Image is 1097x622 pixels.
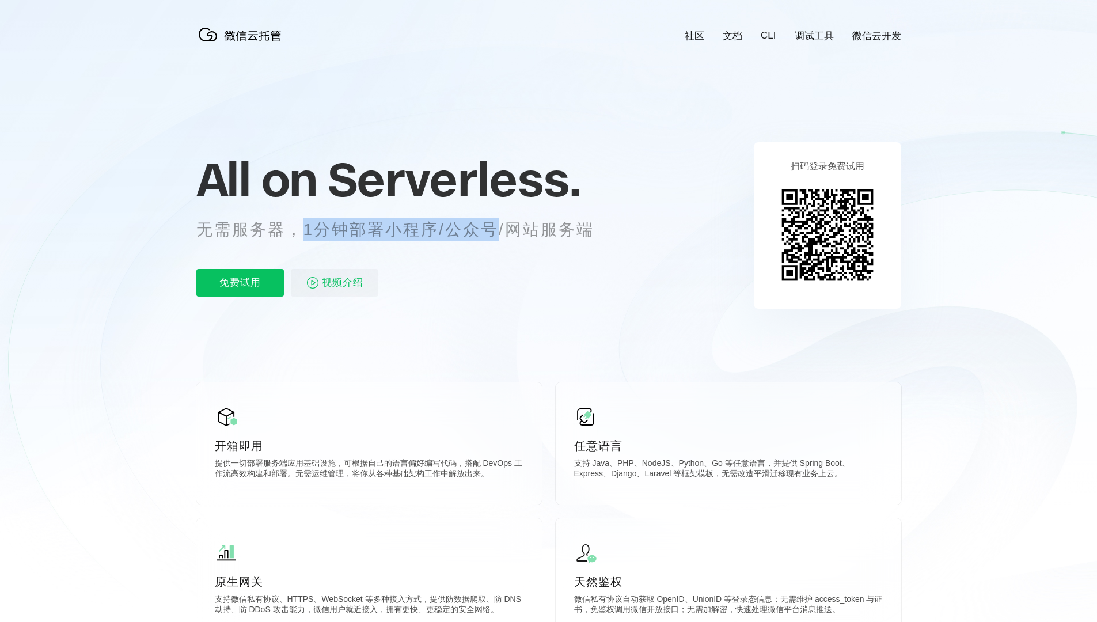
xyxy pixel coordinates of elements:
[196,38,289,48] a: 微信云托管
[791,161,864,173] p: 扫码登录免费试用
[196,23,289,46] img: 微信云托管
[196,150,317,208] span: All on
[215,458,523,481] p: 提供一切部署服务端应用基础设施，可根据自己的语言偏好编写代码，搭配 DevOps 工作流高效构建和部署。无需运维管理，将你从各种基础架构工作中解放出来。
[852,29,901,43] a: 微信云开发
[196,269,284,297] p: 免费试用
[685,29,704,43] a: 社区
[574,458,883,481] p: 支持 Java、PHP、NodeJS、Python、Go 等任意语言，并提供 Spring Boot、Express、Django、Laravel 等框架模板，无需改造平滑迁移现有业务上云。
[723,29,742,43] a: 文档
[574,438,883,454] p: 任意语言
[328,150,580,208] span: Serverless.
[574,594,883,617] p: 微信私有协议自动获取 OpenID、UnionID 等登录态信息；无需维护 access_token 与证书，免鉴权调用微信开放接口；无需加解密，快速处理微信平台消息推送。
[306,276,320,290] img: video_play.svg
[574,574,883,590] p: 天然鉴权
[322,269,363,297] span: 视频介绍
[761,30,776,41] a: CLI
[795,29,834,43] a: 调试工具
[196,218,616,241] p: 无需服务器，1分钟部署小程序/公众号/网站服务端
[215,574,523,590] p: 原生网关
[215,594,523,617] p: 支持微信私有协议、HTTPS、WebSocket 等多种接入方式，提供防数据爬取、防 DNS 劫持、防 DDoS 攻击能力，微信用户就近接入，拥有更快、更稳定的安全网络。
[215,438,523,454] p: 开箱即用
